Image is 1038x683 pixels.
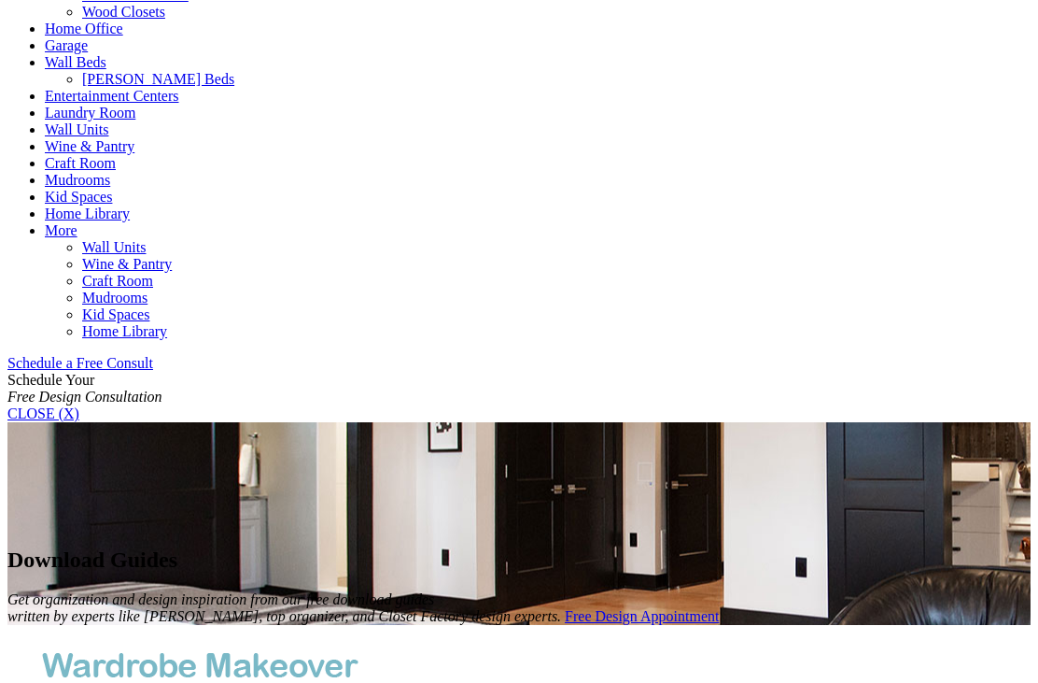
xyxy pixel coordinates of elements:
[45,105,135,121] a: Laundry Room
[82,306,149,322] a: Kid Spaces
[45,189,112,205] a: Kid Spaces
[7,406,79,421] a: CLOSE (X)
[45,155,116,171] a: Craft Room
[82,323,167,339] a: Home Library
[82,290,147,306] a: Mudrooms
[82,239,146,255] a: Wall Units
[45,21,123,36] a: Home Office
[82,273,153,289] a: Craft Room
[7,548,1031,573] h1: Download Guides
[7,389,162,405] em: Free Design Consultation
[45,121,108,137] a: Wall Units
[7,591,561,624] em: Get organization and design inspiration from our free download guides written by experts like [PE...
[82,4,165,20] a: Wood Closets
[82,256,172,272] a: Wine & Pantry
[45,54,106,70] a: Wall Beds
[45,88,179,104] a: Entertainment Centers
[45,206,130,221] a: Home Library
[45,138,134,154] a: Wine & Pantry
[7,372,162,405] span: Schedule Your
[45,222,77,238] a: More menu text will display only on big screen
[45,37,88,53] a: Garage
[45,172,110,188] a: Mudrooms
[82,71,234,87] a: [PERSON_NAME] Beds
[565,608,719,624] a: Free Design Appointment
[7,355,153,371] a: Schedule a Free Consult (opens a dropdown menu)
